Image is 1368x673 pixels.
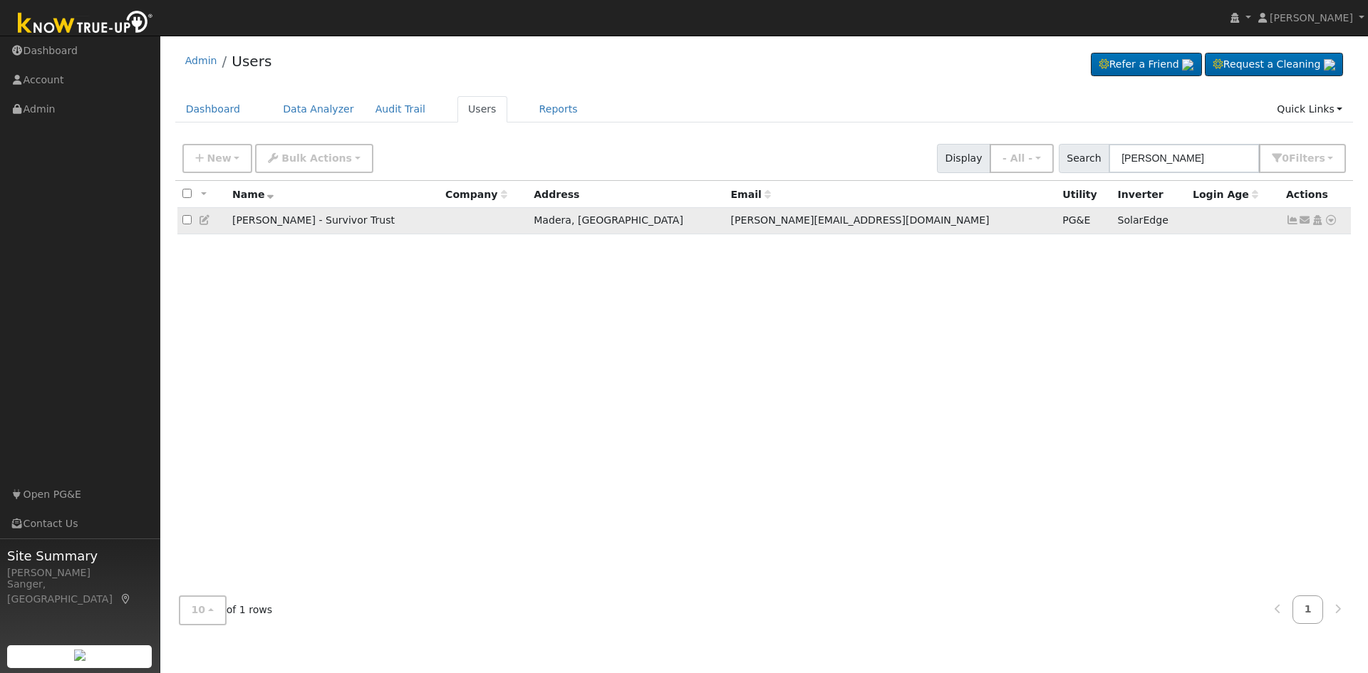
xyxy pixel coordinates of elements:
button: - All - [990,144,1054,173]
a: Users [232,53,271,70]
div: Sanger, [GEOGRAPHIC_DATA] [7,577,152,607]
div: Utility [1062,187,1107,202]
a: Show Graph [1286,214,1299,226]
div: [PERSON_NAME] [7,565,152,580]
a: Request a Cleaning [1205,53,1343,77]
a: Other actions [1325,213,1337,228]
button: Bulk Actions [255,144,373,173]
button: 10 [179,595,227,625]
a: Admin [185,55,217,66]
a: Quick Links [1266,96,1353,122]
img: Know True-Up [11,8,160,40]
span: [PERSON_NAME][EMAIL_ADDRESS][DOMAIN_NAME] [731,214,990,226]
a: Users [457,96,507,122]
button: New [182,144,253,173]
span: 10 [192,604,206,615]
span: Name [232,189,274,200]
a: Dashboard [175,96,252,122]
div: Address [534,187,720,202]
span: Search [1059,144,1109,173]
a: betty@maileater.net [1299,213,1312,228]
span: [PERSON_NAME] [1270,12,1353,24]
img: retrieve [1182,59,1193,71]
a: Refer a Friend [1091,53,1202,77]
div: Inverter [1118,187,1183,202]
a: Login As [1311,214,1324,226]
td: Madera, [GEOGRAPHIC_DATA] [529,208,725,234]
span: Filter [1289,152,1325,164]
a: Data Analyzer [272,96,365,122]
button: 0Filters [1259,144,1346,173]
div: Actions [1286,187,1346,202]
span: Site Summary [7,546,152,565]
span: of 1 rows [179,595,273,625]
img: retrieve [74,649,85,661]
span: s [1319,152,1325,164]
img: retrieve [1324,59,1335,71]
span: Bulk Actions [281,152,352,164]
span: Display [937,144,990,173]
input: Search [1109,144,1260,173]
a: Audit Trail [365,96,436,122]
span: Email [731,189,771,200]
span: SolarEdge [1118,214,1168,226]
a: Map [120,593,133,605]
a: Reports [529,96,589,122]
span: Company name [445,189,507,200]
a: Edit User [199,214,212,226]
td: [PERSON_NAME] - Survivor Trust [227,208,440,234]
span: Days since last login [1193,189,1258,200]
a: 1 [1292,595,1324,623]
span: New [207,152,231,164]
span: PG&E [1062,214,1090,226]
